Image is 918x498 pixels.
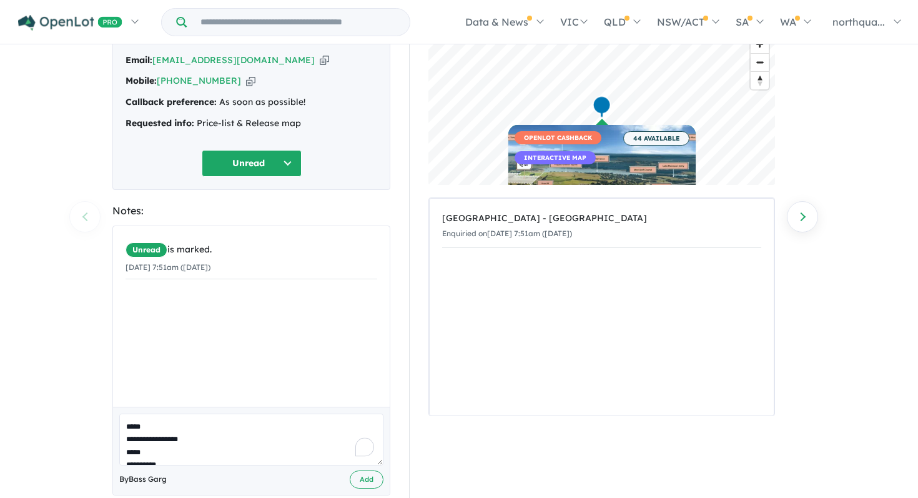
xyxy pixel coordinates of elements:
[152,54,315,66] a: [EMAIL_ADDRESS][DOMAIN_NAME]
[428,29,775,185] canvas: Map
[126,96,217,107] strong: Callback preference:
[246,74,255,87] button: Copy
[112,202,390,219] div: Notes:
[126,95,377,110] div: As soon as possible!
[350,471,383,489] button: Add
[442,211,761,226] div: [GEOGRAPHIC_DATA] - [GEOGRAPHIC_DATA]
[126,54,152,66] strong: Email:
[189,9,407,36] input: Try estate name, suburb, builder or developer
[126,75,157,86] strong: Mobile:
[18,15,122,31] img: Openlot PRO Logo White
[623,131,689,146] span: 44 AVAILABLE
[126,116,377,131] div: Price-list & Release map
[119,414,383,466] textarea: To enrich screen reader interactions, please activate Accessibility in Grammarly extension settings
[442,229,572,238] small: Enquiried on [DATE] 7:51am ([DATE])
[126,242,167,257] span: Unread
[751,72,769,89] span: Reset bearing to north
[508,125,696,228] a: OPENLOT CASHBACKINTERACTIVE MAP 44 AVAILABLE
[593,96,611,119] div: Map marker
[126,262,210,272] small: [DATE] 7:51am ([DATE])
[442,205,761,248] a: [GEOGRAPHIC_DATA] - [GEOGRAPHIC_DATA]Enquiried on[DATE] 7:51am ([DATE])
[751,53,769,71] button: Zoom out
[751,54,769,71] span: Zoom out
[320,54,329,67] button: Copy
[832,16,885,28] span: northqua...
[515,151,596,164] span: INTERACTIVE MAP
[515,131,601,144] span: OPENLOT CASHBACK
[202,150,302,177] button: Unread
[119,473,167,486] span: By Bass Garg
[126,117,194,129] strong: Requested info:
[157,75,241,86] a: [PHONE_NUMBER]
[751,71,769,89] button: Reset bearing to north
[126,242,377,257] div: is marked.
